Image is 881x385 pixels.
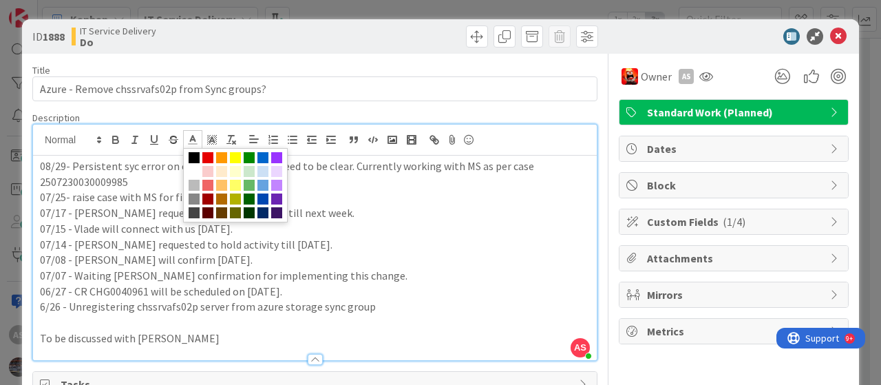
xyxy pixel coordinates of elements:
[40,299,590,315] p: 6/26 - Unregistering chssrvafs02p server from azure storage sync group
[40,221,590,237] p: 07/15 - Vlade will connect with us [DATE].
[647,177,823,194] span: Block
[571,338,590,357] span: AS
[40,237,590,253] p: 07/14 - [PERSON_NAME] requested to hold activity till [DATE].
[32,28,65,45] span: ID
[40,268,590,284] p: 07/07 - Waiting [PERSON_NAME] confirmation for implementing this change.
[647,287,823,303] span: Mirrors
[723,215,745,229] span: ( 1/4 )
[647,141,823,157] span: Dates
[43,30,65,43] b: 1888
[641,68,672,85] span: Owner
[32,64,50,76] label: Title
[32,112,80,124] span: Description
[647,104,823,121] span: Standard Work (Planned)
[647,323,823,340] span: Metrics
[40,205,590,221] p: 07/17 - [PERSON_NAME] requested hold this actviity till next week.
[679,69,694,84] div: AS
[70,6,76,17] div: 9+
[622,68,638,85] img: VN
[29,2,63,19] span: Support
[40,252,590,268] p: 07/08 - [PERSON_NAME] will confirm [DATE].
[40,158,590,189] p: 08/29- Persistent syc error on chssrvafs01p. Which need to be clear. Currently working with MS as...
[647,250,823,267] span: Attachments
[40,189,590,205] p: 07/25- raise case with MS for file count related error .
[40,284,590,300] p: 06/27 - CR CHG0040961 will be scheduled on [DATE].
[647,214,823,230] span: Custom Fields
[40,331,590,346] p: To be discussed with [PERSON_NAME]
[32,76,597,101] input: type card name here...
[80,25,156,37] span: IT Service Delivery
[80,37,156,48] b: Do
